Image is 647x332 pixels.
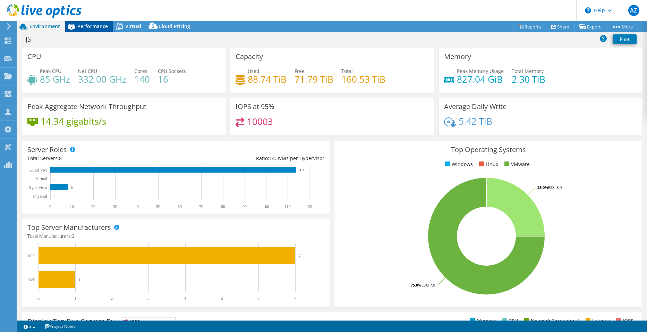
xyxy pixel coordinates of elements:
[247,118,273,125] h4: 10003
[513,21,546,32] a: Reports
[269,155,279,161] span: 14.3
[422,282,435,288] tspan: ESXi 7.0
[176,155,324,162] div: Ratio: VMs per Hypervisor
[584,317,610,325] li: Latency
[41,117,106,125] h4: 14.34 gigabits/s
[236,53,263,60] h3: Capacity
[27,232,324,240] h4: Total Manufacturers:
[40,68,61,74] span: Peak CPU
[341,68,353,74] span: Total
[613,34,637,44] a: Print
[27,146,67,153] h3: Server Roles
[135,204,139,209] text: 40
[113,204,117,209] text: 30
[184,296,186,301] text: 4
[294,296,296,301] text: 7
[28,185,47,190] text: Hypervisor
[158,75,186,83] h4: 16
[444,103,506,110] h3: Average Daily Write
[341,75,385,83] h4: 160.53 TiB
[585,7,591,14] svg: \n
[29,168,47,173] text: Guest VM
[628,5,639,16] span: AZ
[503,160,530,168] li: VMware
[19,322,40,331] a: 2
[306,204,312,209] text: 120
[59,155,62,161] span: 8
[78,68,97,74] span: Net CPU
[54,194,56,198] text: 0
[72,233,75,239] span: 2
[37,296,40,301] text: 0
[340,146,637,153] h3: Top Operating Systems
[79,277,81,282] text: 1
[27,155,176,162] div: Total Servers:
[71,186,73,189] text: 8
[125,23,141,30] span: Virtual
[522,317,579,325] li: Network Throughput
[295,68,305,74] span: Free
[512,75,545,83] h4: 2.30 TiB
[614,317,633,325] li: IOPS
[74,296,76,301] text: 1
[178,204,182,209] text: 60
[444,53,471,60] h3: Memory
[468,317,496,325] li: Memory
[40,322,80,331] a: Project Notes
[606,21,638,32] a: More
[457,75,504,83] h4: 827.04 GiB
[33,194,47,199] text: Physical
[221,296,223,301] text: 5
[28,277,35,282] text: Dell
[248,75,287,83] h4: 88.74 TiB
[40,75,70,83] h4: 85 GHz
[29,23,60,30] span: Environment
[54,177,56,181] text: 0
[27,103,146,110] h3: Peak Aggregate Network Throughput
[548,185,562,190] tspan: ESXi 8.0
[546,21,574,32] a: Share
[257,296,259,301] text: 6
[36,176,48,181] text: Virtual
[134,75,150,83] h4: 140
[574,21,606,32] a: Export
[27,224,111,231] h3: Top Server Manufacturers
[91,204,95,209] text: 20
[500,317,518,325] li: CPU
[49,204,51,209] text: 0
[300,168,305,172] text: 114
[457,68,504,74] span: Peak Memory Usage
[134,68,147,74] span: Cores
[242,204,247,209] text: 90
[111,296,113,301] text: 2
[248,68,259,74] span: Used
[236,103,274,110] h3: IOPS at 95%
[284,204,291,209] text: 110
[159,23,190,30] span: Cloud Pricing
[295,75,333,83] h4: 71.79 TiB
[158,68,186,74] span: CPU Sockets
[411,282,422,288] tspan: 75.0%
[147,296,150,301] text: 3
[263,204,269,209] text: 100
[27,53,41,60] h3: CPU
[27,254,35,258] text: HPE
[199,204,203,209] text: 70
[77,23,108,30] span: Performance
[537,185,548,190] tspan: 25.0%
[459,117,492,125] h4: 5.42 TiB
[299,254,301,258] text: 7
[121,317,176,326] span: IOPS
[512,68,544,74] span: Total Memory
[70,204,74,209] text: 10
[23,35,44,43] h1: JSI
[477,160,498,168] li: Linux
[156,204,160,209] text: 50
[443,160,473,168] li: Windows
[221,204,225,209] text: 80
[78,75,126,83] h4: 332.00 GHz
